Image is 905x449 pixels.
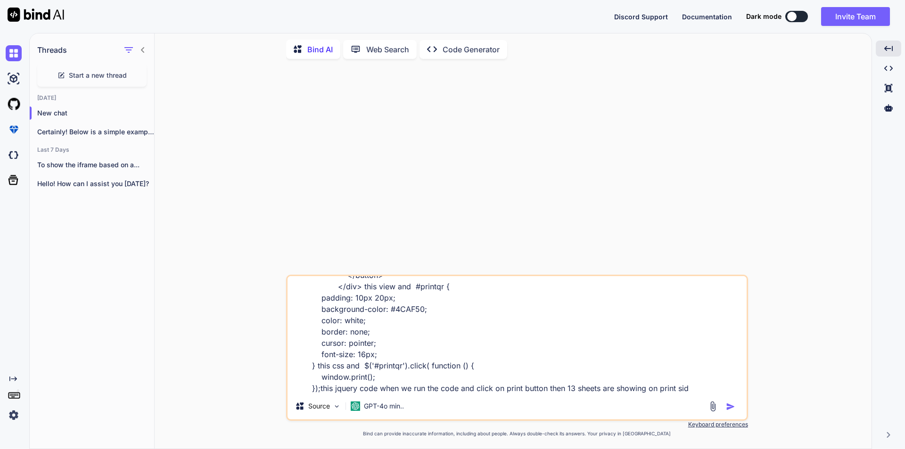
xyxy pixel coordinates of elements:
[364,401,404,411] p: GPT-4o min..
[286,430,748,437] p: Bind can provide inaccurate information, including about people. Always double-check its answers....
[37,108,154,118] p: New chat
[746,12,782,21] span: Dark mode
[614,12,668,22] button: Discord Support
[6,122,22,138] img: premium
[366,44,409,55] p: Web Search
[682,12,732,22] button: Documentation
[6,407,22,423] img: settings
[8,8,64,22] img: Bind AI
[308,401,330,411] p: Source
[682,13,732,21] span: Documentation
[30,94,154,102] h2: [DATE]
[37,179,154,188] p: Hello! How can I assist you [DATE]?
[726,402,735,411] img: icon
[614,13,668,21] span: Discord Support
[351,401,360,411] img: GPT-4o mini
[286,421,748,428] p: Keyboard preferences
[708,401,718,412] img: attachment
[288,276,747,393] textarea: we use <div class="w-100 position-relative"> <button id="printqr" type="submit" value="printqr"> ...
[6,71,22,87] img: ai-studio
[6,96,22,112] img: githubLight
[6,45,22,61] img: chat
[37,127,154,137] p: Certainly! Below is a simple example of...
[307,44,333,55] p: Bind AI
[37,160,154,170] p: To show the iframe based on a...
[443,44,500,55] p: Code Generator
[37,44,67,56] h1: Threads
[333,402,341,410] img: Pick Models
[30,146,154,154] h2: Last 7 Days
[69,71,127,80] span: Start a new thread
[6,147,22,163] img: darkCloudIdeIcon
[821,7,890,26] button: Invite Team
